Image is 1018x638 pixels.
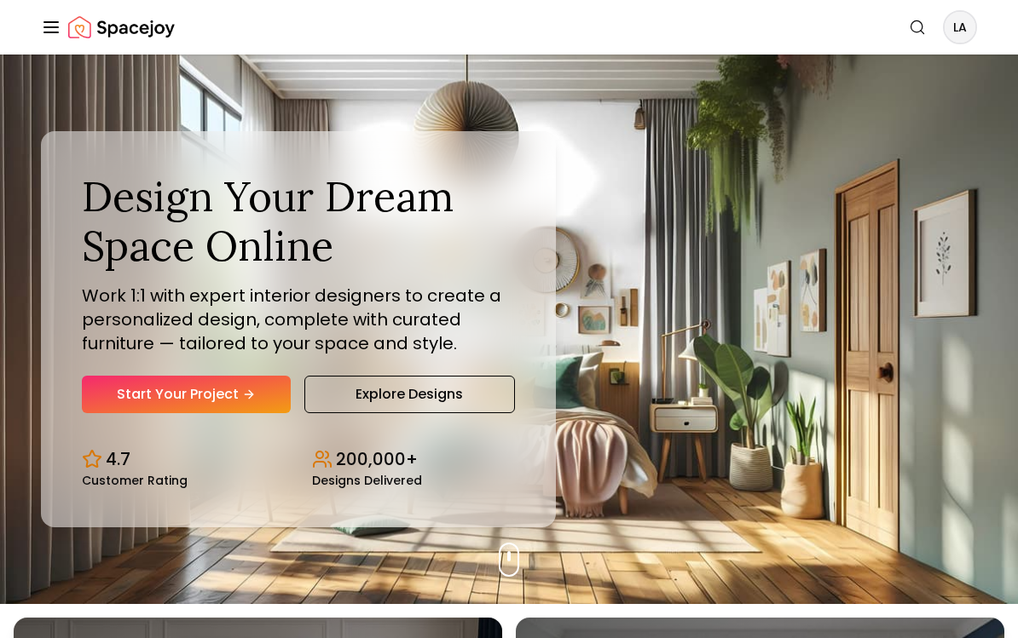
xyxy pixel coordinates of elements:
[82,474,188,486] small: Customer Rating
[82,376,291,413] a: Start Your Project
[945,12,975,43] span: LA
[82,284,515,355] p: Work 1:1 with expert interior designers to create a personalized design, complete with curated fu...
[82,172,515,270] h1: Design Your Dream Space Online
[106,447,130,471] p: 4.7
[68,10,175,44] img: Spacejoy Logo
[943,10,977,44] button: LA
[336,447,418,471] p: 200,000+
[68,10,175,44] a: Spacejoy
[312,474,422,486] small: Designs Delivered
[82,434,515,486] div: Design stats
[304,376,515,413] a: Explore Designs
